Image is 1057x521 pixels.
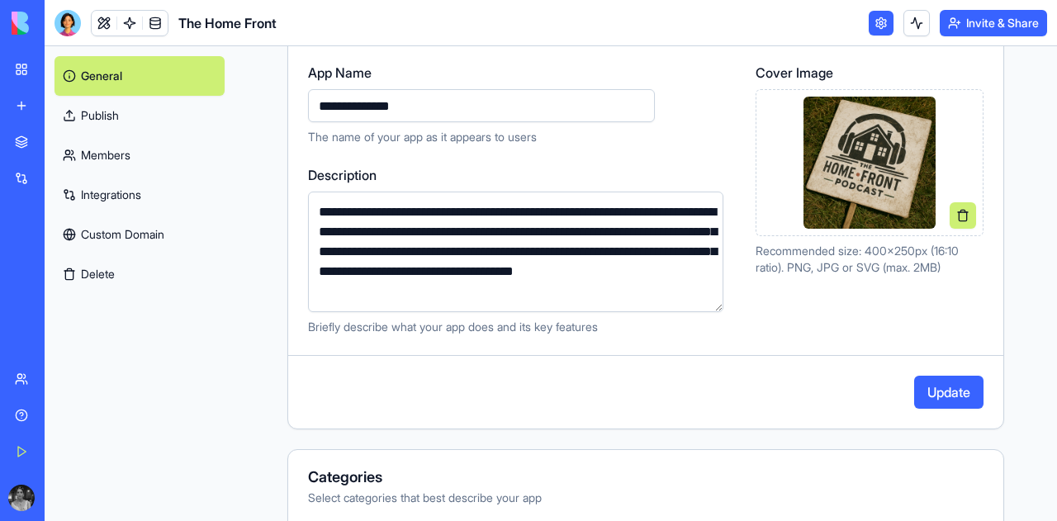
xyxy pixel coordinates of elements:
[178,13,277,33] span: The Home Front
[308,165,736,185] label: Description
[308,319,736,335] p: Briefly describe what your app does and its key features
[756,243,984,276] p: Recommended size: 400x250px (16:10 ratio). PNG, JPG or SVG (max. 2MB)
[756,63,984,83] label: Cover Image
[55,96,225,135] a: Publish
[55,175,225,215] a: Integrations
[308,129,736,145] p: The name of your app as it appears to users
[8,485,35,511] img: ACg8ocJpo7-6uNqbL2O6o9AdRcTI_wCXeWsoHdL_BBIaBlFxyFzsYWgr=s96-c
[308,63,736,83] label: App Name
[55,56,225,96] a: General
[940,10,1047,36] button: Invite & Share
[914,376,984,409] button: Update
[55,135,225,175] a: Members
[12,12,114,35] img: logo
[55,215,225,254] a: Custom Domain
[803,97,936,229] img: Preview
[308,470,984,485] div: Categories
[308,490,984,506] div: Select categories that best describe your app
[55,254,225,294] button: Delete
